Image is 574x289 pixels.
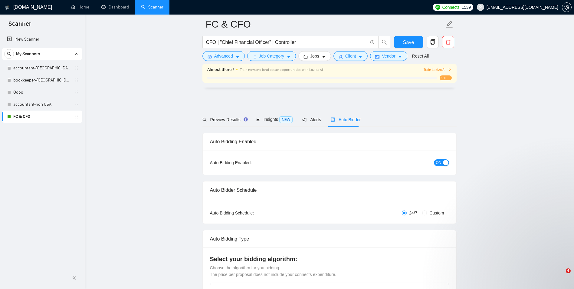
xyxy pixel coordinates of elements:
[279,116,293,123] span: NEW
[74,66,79,71] span: holder
[287,55,291,59] span: caret-down
[562,5,572,10] a: setting
[303,55,308,59] span: folder
[71,5,89,10] a: homeHome
[445,20,453,28] span: edit
[370,40,374,44] span: info-circle
[252,55,257,59] span: bars
[247,51,296,61] button: barsJob Categorycaret-down
[74,90,79,95] span: holder
[412,53,429,59] a: Reset All
[4,49,14,59] button: search
[214,53,233,59] span: Advanced
[210,210,290,216] div: Auto Bidding Schedule:
[13,62,71,74] a: accountant-[GEOGRAPHIC_DATA]
[310,53,319,59] span: Jobs
[141,5,163,10] a: searchScanner
[210,265,336,277] span: Choose the algorithm for you bidding. The price per proposal does not include your connects expen...
[398,55,402,59] span: caret-down
[2,48,82,123] li: My Scanners
[202,51,245,61] button: settingAdvancedcaret-down
[202,118,207,122] span: search
[210,230,449,247] div: Auto Bidding Type
[440,75,452,80] span: 0%
[424,67,451,73] button: Train Laziza AI
[448,68,451,71] span: right
[74,114,79,119] span: holder
[210,181,449,199] div: Auto Bidder Schedule
[427,36,439,48] button: copy
[378,36,390,48] button: search
[382,53,395,59] span: Vendor
[256,117,260,121] span: area-chart
[5,52,14,56] span: search
[259,53,284,59] span: Job Category
[207,66,234,73] span: Almost there !
[322,55,326,59] span: caret-down
[206,17,444,32] input: Scanner name...
[427,39,438,45] span: copy
[208,55,212,59] span: setting
[13,74,71,86] a: bookkeeper-[GEOGRAPHIC_DATA]
[403,38,414,46] span: Save
[74,102,79,107] span: holder
[74,78,79,83] span: holder
[442,39,454,45] span: delete
[553,268,568,283] iframe: Intercom live chat
[72,275,78,281] span: double-left
[462,4,471,11] span: 1539
[5,3,9,12] img: logo
[302,117,321,122] span: Alerts
[442,4,460,11] span: Connects:
[206,38,368,46] input: Search Freelance Jobs...
[210,159,290,166] div: Auto Bidding Enabled:
[13,98,71,111] a: accountant-non USA
[13,111,71,123] a: FC & CFO
[375,55,379,59] span: idcard
[2,33,82,45] li: New Scanner
[202,117,246,122] span: Preview Results
[243,117,248,122] div: Tooltip anchor
[16,48,40,60] span: My Scanners
[256,117,293,122] span: Insights
[235,55,240,59] span: caret-down
[298,51,331,61] button: folderJobscaret-down
[379,39,390,45] span: search
[331,117,361,122] span: Auto Bidder
[7,33,77,45] a: New Scanner
[345,53,356,59] span: Client
[4,19,36,32] span: Scanner
[394,36,423,48] button: Save
[339,55,343,59] span: user
[436,159,441,166] span: ON
[302,118,307,122] span: notification
[210,255,449,263] h4: Select your bidding algorithm:
[331,118,335,122] span: robot
[370,51,407,61] button: idcardVendorcaret-down
[101,5,129,10] a: dashboardDashboard
[240,68,324,72] span: Train now and land better opportunities with Laziza AI !
[478,5,483,9] span: user
[407,210,420,216] span: 24/7
[566,268,571,273] span: 4
[333,51,368,61] button: userClientcaret-down
[562,2,572,12] button: setting
[13,86,71,98] a: Odoo
[210,133,449,150] div: Auto Bidding Enabled
[442,36,454,48] button: delete
[435,5,440,10] img: upwork-logo.png
[358,55,362,59] span: caret-down
[427,210,446,216] span: Custom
